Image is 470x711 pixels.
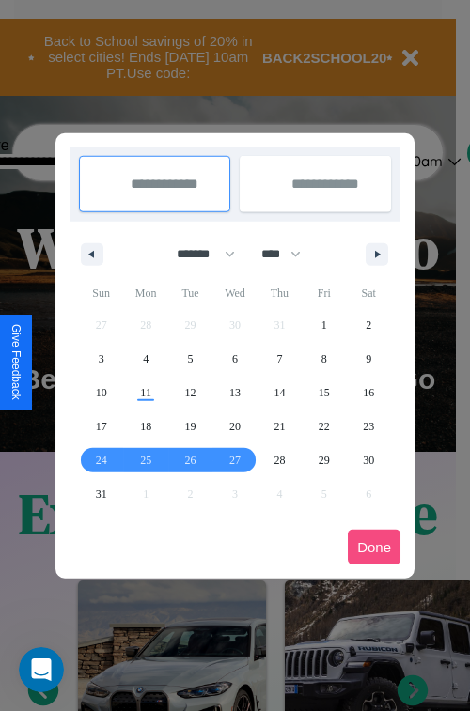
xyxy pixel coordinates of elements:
button: 21 [258,410,302,443]
span: 12 [185,376,196,410]
span: 16 [363,376,374,410]
button: 25 [123,443,167,477]
button: 20 [212,410,257,443]
span: 24 [96,443,107,477]
span: 26 [185,443,196,477]
button: 27 [212,443,257,477]
button: 23 [347,410,391,443]
span: Fri [302,278,346,308]
button: 1 [302,308,346,342]
span: 3 [99,342,104,376]
span: 28 [274,443,285,477]
button: 11 [123,376,167,410]
span: 5 [188,342,194,376]
button: 4 [123,342,167,376]
button: 8 [302,342,346,376]
span: 11 [140,376,151,410]
span: Thu [258,278,302,308]
button: Done [348,530,400,564]
span: 18 [140,410,151,443]
button: 30 [347,443,391,477]
button: 19 [168,410,212,443]
span: Mon [123,278,167,308]
button: 16 [347,376,391,410]
span: Sun [79,278,123,308]
span: 20 [229,410,241,443]
span: 31 [96,477,107,511]
span: 21 [274,410,285,443]
button: 29 [302,443,346,477]
button: 17 [79,410,123,443]
span: 4 [143,342,149,376]
span: Wed [212,278,257,308]
button: 28 [258,443,302,477]
button: 13 [212,376,257,410]
button: 3 [79,342,123,376]
button: 10 [79,376,123,410]
button: 5 [168,342,212,376]
span: Tue [168,278,212,308]
span: 25 [140,443,151,477]
span: 14 [274,376,285,410]
button: 15 [302,376,346,410]
span: 13 [229,376,241,410]
span: 27 [229,443,241,477]
button: 12 [168,376,212,410]
span: 15 [319,376,330,410]
button: 9 [347,342,391,376]
span: 9 [366,342,371,376]
button: 26 [168,443,212,477]
button: 6 [212,342,257,376]
span: Sat [347,278,391,308]
iframe: Intercom live chat [19,647,64,692]
span: 29 [319,443,330,477]
button: 7 [258,342,302,376]
span: 22 [319,410,330,443]
span: 7 [276,342,282,376]
span: 2 [366,308,371,342]
span: 17 [96,410,107,443]
button: 22 [302,410,346,443]
span: 6 [232,342,238,376]
span: 23 [363,410,374,443]
button: 18 [123,410,167,443]
button: 31 [79,477,123,511]
span: 10 [96,376,107,410]
button: 2 [347,308,391,342]
span: 8 [321,342,327,376]
button: 14 [258,376,302,410]
div: Give Feedback [9,324,23,400]
span: 1 [321,308,327,342]
span: 19 [185,410,196,443]
span: 30 [363,443,374,477]
button: 24 [79,443,123,477]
